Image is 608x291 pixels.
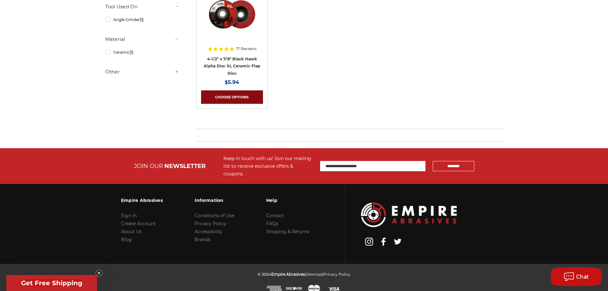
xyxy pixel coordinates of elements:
a: Contact [266,213,284,218]
h3: Empire Abrasives [121,194,163,207]
a: Sign In [121,213,137,218]
a: Angle Grinder [105,14,179,25]
a: Brands [195,237,211,242]
a: Accessibility [195,229,222,234]
a: 4-1/2" x 7/8" Black Hawk Alpha Disc XL Ceramic Flap Disc [204,57,260,76]
span: (1) [140,17,144,22]
div: Keep in touch with us! Join our mailing list to receive exclusive offers & coupons. [223,155,314,178]
a: Create Account [121,221,156,226]
h3: Help [266,194,309,207]
button: Chat [551,267,602,286]
a: Privacy Policy [323,272,350,277]
a: Privacy Policy [195,221,226,226]
span: NEWSLETTER [164,163,206,170]
h5: Tool Used On [105,3,179,11]
h5: Other [105,68,179,76]
a: FAQs [266,221,278,226]
img: Empire Abrasives Logo Image [361,203,457,227]
span: (1) [130,50,133,55]
span: $5.94 [225,79,239,85]
a: Ceramic [105,47,179,58]
a: Shipping & Returns [266,229,309,234]
span: JOIN OUR [134,163,163,170]
h5: Material [105,35,179,43]
a: Sitemap [306,272,322,277]
span: Get Free Shipping [21,279,82,287]
a: About Us [121,229,142,234]
h3: Information [195,194,234,207]
a: Choose Options [201,90,263,104]
a: Blog [121,237,132,242]
button: Close teaser [96,270,102,276]
span: Empire Abrasives [271,272,305,277]
div: Get Free ShippingClose teaser [6,275,97,291]
p: © 2024 | | [258,270,350,278]
span: Chat [576,274,589,280]
a: Conditions of Use [195,213,234,218]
